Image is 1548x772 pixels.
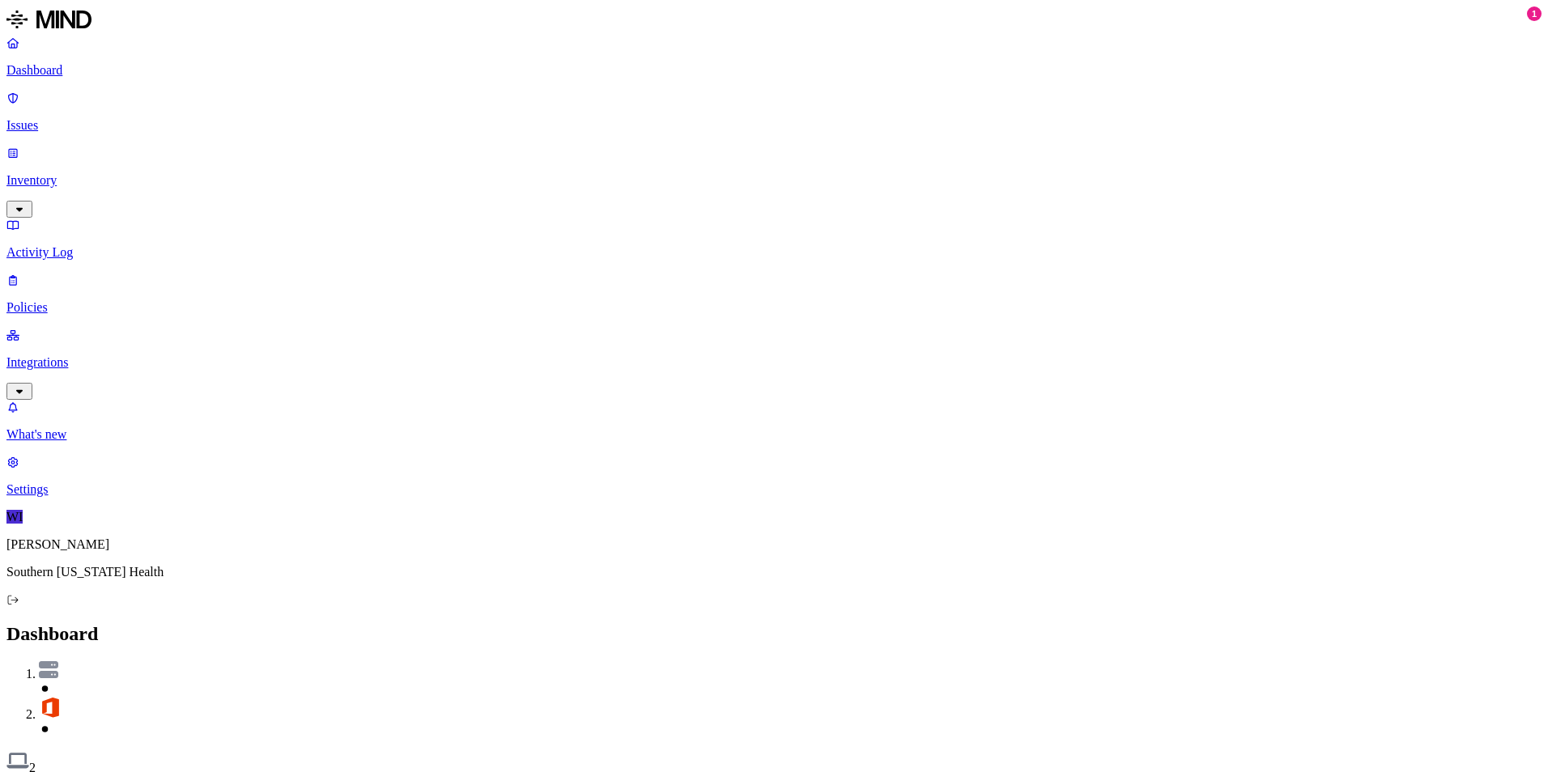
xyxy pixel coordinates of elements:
[6,173,1542,188] p: Inventory
[6,510,23,524] span: WI
[6,218,1542,260] a: Activity Log
[6,623,1542,645] h2: Dashboard
[6,245,1542,260] p: Activity Log
[6,91,1542,133] a: Issues
[1527,6,1542,21] div: 1
[6,328,1542,397] a: Integrations
[6,273,1542,315] a: Policies
[6,118,1542,133] p: Issues
[6,36,1542,78] a: Dashboard
[6,400,1542,442] a: What's new
[6,6,91,32] img: MIND
[39,696,62,719] img: office-365.svg
[39,661,58,678] img: azure-files.svg
[6,749,29,772] img: endpoint.svg
[6,300,1542,315] p: Policies
[6,6,1542,36] a: MIND
[6,565,1542,579] p: Southern [US_STATE] Health
[6,355,1542,370] p: Integrations
[6,455,1542,497] a: Settings
[6,427,1542,442] p: What's new
[6,63,1542,78] p: Dashboard
[6,146,1542,215] a: Inventory
[6,482,1542,497] p: Settings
